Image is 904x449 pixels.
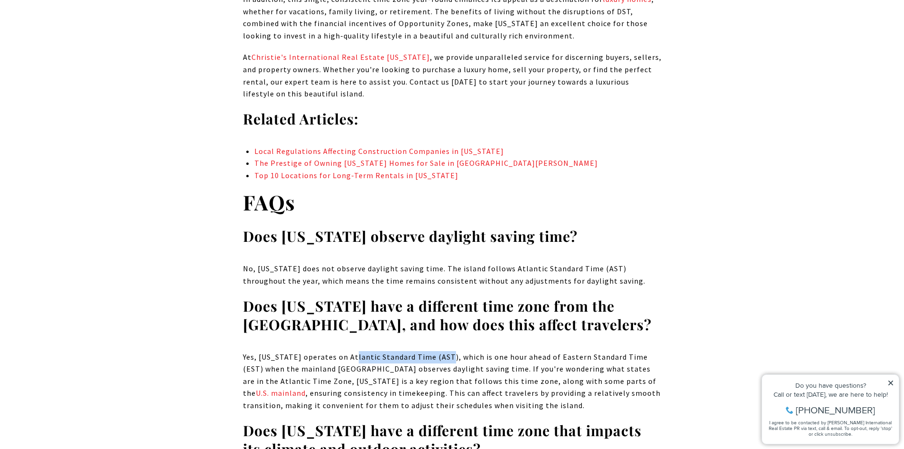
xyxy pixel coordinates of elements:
[254,146,504,156] a: Local Regulations Affecting Construction Companies in [US_STATE]
[12,58,135,76] span: I agree to be contacted by [PERSON_NAME] International Real Estate PR via text, call & email. To ...
[10,21,137,28] div: Do you have questions?
[39,45,118,54] span: [PHONE_NUMBER]
[10,30,137,37] div: Call or text [DATE], we are here to help!
[254,158,598,168] a: The Prestige of Owning [US_STATE] Homes for Sale in [GEOGRAPHIC_DATA][PERSON_NAME]
[243,264,645,286] span: No, [US_STATE] does not observe daylight saving time. The island follows Atlantic Standard Time (...
[252,52,430,62] a: Christie's International Real Estate Puerto Rico - open in a new tab
[243,51,662,100] p: At , we provide unparalleled service for discerning buyers, sellers, and property owners. Whether...
[256,388,306,398] a: U.S. mainland - open in a new tab
[243,227,578,246] strong: Does [US_STATE] observe daylight saving time?
[243,188,295,216] strong: FAQs
[243,296,652,334] strong: Does [US_STATE] have a different time zone from the [GEOGRAPHIC_DATA], and how does this affect t...
[243,351,662,412] p: Yes, [US_STATE] operates on Atlantic Standard Time (AST), which is one hour ahead of Eastern Stan...
[243,109,359,128] strong: Related Articles:
[254,171,458,180] a: Top 10 Locations for Long-Term Rentals in [US_STATE]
